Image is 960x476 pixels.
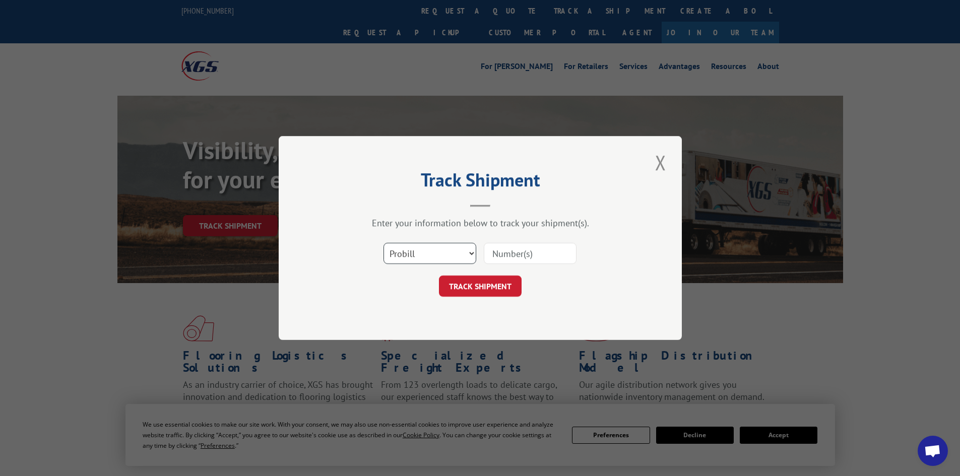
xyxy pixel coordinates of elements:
div: Enter your information below to track your shipment(s). [329,217,631,229]
button: TRACK SHIPMENT [439,276,522,297]
input: Number(s) [484,243,577,264]
a: Open chat [918,436,948,466]
h2: Track Shipment [329,173,631,192]
button: Close modal [652,149,669,176]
